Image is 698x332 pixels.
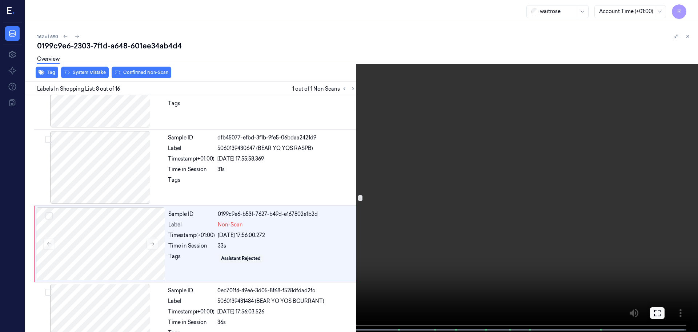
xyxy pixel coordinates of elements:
div: Timestamp (+01:00) [168,308,214,316]
div: Assistant Rejected [221,255,261,262]
div: Sample ID [168,134,214,142]
div: Timestamp (+01:00) [168,232,215,239]
div: 0199c9e6-b53f-7627-b49d-e167802e1b2d [218,210,356,218]
div: 0199c9e6-2303-7f1d-a648-601ee34ab4d4 [37,41,692,51]
div: Time in Session [168,319,214,326]
div: [DATE] 17:56:03.526 [217,308,356,316]
div: dfb45077-efbd-3f1b-9fe5-06bdaa2421d9 [217,134,356,142]
button: System Mistake [61,67,109,78]
div: Label [168,221,215,229]
div: [DATE] 17:55:58.369 [217,155,356,163]
div: 36s [217,319,356,326]
span: 5060139430647 (BEAR YO YOS RASPB) [217,145,313,152]
span: 162 of 690 [37,33,58,40]
div: 33s [218,242,356,250]
div: 31s [217,166,356,173]
button: Select row [45,289,52,296]
button: Tag [36,67,58,78]
div: Sample ID [168,210,215,218]
div: Label [168,297,214,305]
a: Overview [37,55,60,64]
button: Confirmed Non-Scan [112,67,171,78]
div: Tags [168,253,215,264]
div: Timestamp (+01:00) [168,155,214,163]
div: Tags [168,100,214,111]
span: 5060139431484 (BEAR YO YOS BCURRANT) [217,297,324,305]
div: 0ec701f4-49e6-3d05-8f68-f528dfdad2fc [217,287,356,295]
button: R [672,4,686,19]
div: Label [168,145,214,152]
button: Select row [45,136,52,143]
span: 1 out of 1 Non Scans [292,84,357,93]
div: Sample ID [168,287,214,295]
div: [DATE] 17:56:00.272 [218,232,356,239]
button: Select row [45,212,53,220]
div: Time in Session [168,166,214,173]
span: Labels In Shopping List: 8 out of 16 [37,85,120,93]
div: Time in Session [168,242,215,250]
div: Tags [168,176,214,188]
span: Non-Scan [218,221,243,229]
